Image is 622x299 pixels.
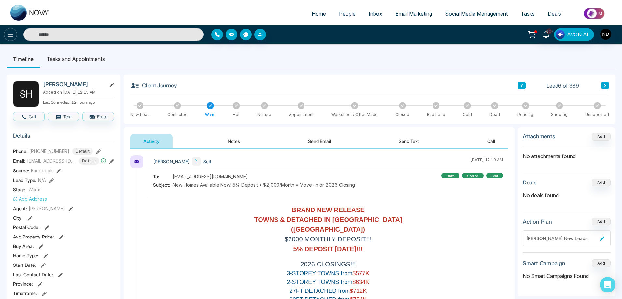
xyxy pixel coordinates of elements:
[523,133,555,140] h3: Attachments
[514,7,541,20] a: Tasks
[541,7,568,20] a: Deals
[13,262,36,268] span: Start Date :
[13,186,27,193] span: Stage:
[31,167,53,174] span: Facebook
[600,277,615,292] div: Open Intercom Messenger
[43,89,114,95] p: Added on [DATE] 12:15 AM
[332,7,362,20] a: People
[13,252,38,259] span: Home Type :
[554,28,594,41] button: AVON AI
[538,28,554,40] a: 10+
[470,157,503,166] div: [DATE] 12:19 AM
[462,173,484,178] div: Opened
[173,173,248,180] span: [EMAIL_ADDRESS][DOMAIN_NAME]
[439,7,514,20] a: Social Media Management
[592,259,611,267] button: Add
[523,272,611,280] p: No Smart Campaigns Found
[592,179,611,186] button: Add
[27,157,76,164] span: [EMAIL_ADDRESS][DOMAIN_NAME]
[13,233,54,240] span: Avg Property Price :
[153,158,190,165] span: [PERSON_NAME]
[445,10,508,17] span: Social Media Management
[526,235,598,242] div: [PERSON_NAME] New Leads
[427,112,445,117] div: Bad Lead
[571,6,618,21] img: Market-place.gif
[523,191,611,199] p: No deals found
[153,182,173,188] span: Subject:
[463,112,472,117] div: Cold
[72,148,93,155] span: Default
[386,134,432,148] button: Send Text
[592,133,611,141] button: Add
[79,157,99,165] span: Default
[13,148,28,155] span: Phone:
[13,81,39,107] div: S H
[13,157,25,164] span: Email:
[523,179,537,186] h3: Deals
[441,173,459,178] div: links
[233,112,240,117] div: Hot
[130,81,177,90] h3: Client Journey
[295,134,344,148] button: Send Email
[10,5,49,21] img: Nova CRM Logo
[13,271,53,278] span: Last Contact Date :
[517,112,533,117] div: Pending
[203,158,211,165] span: Seif
[289,112,314,117] div: Appointment
[489,112,500,117] div: Dead
[13,112,45,121] button: Call
[331,112,378,117] div: Worksheet / Offer Made
[556,30,565,39] img: Lead Flow
[486,173,503,178] div: sent
[474,134,508,148] button: Call
[28,186,40,193] span: Warm
[546,82,579,89] span: Lead 6 of 389
[38,177,46,183] span: N/A
[521,10,535,17] span: Tasks
[362,7,389,20] a: Inbox
[13,196,47,202] button: Add Address
[585,112,609,117] div: Unspecified
[130,112,150,117] div: New Lead
[548,10,561,17] span: Deals
[130,134,173,148] button: Activity
[395,112,409,117] div: Closed
[523,147,611,160] p: No attachments found
[339,10,356,17] span: People
[592,218,611,225] button: Add
[40,50,111,68] li: Tasks and Appointments
[153,173,173,180] span: To:
[167,112,188,117] div: Contacted
[7,50,40,68] li: Timeline
[546,28,552,34] span: 10+
[600,29,611,40] img: User Avatar
[13,214,23,221] span: City :
[48,112,79,121] button: Text
[257,112,271,117] div: Nurture
[312,10,326,17] span: Home
[369,10,382,17] span: Inbox
[523,218,552,225] h3: Action Plan
[205,112,215,117] div: Warm
[43,98,114,105] p: Last Connected: 12 hours ago
[395,10,432,17] span: Email Marketing
[13,132,114,143] h3: Details
[13,290,37,297] span: Timeframe :
[13,280,33,287] span: Province :
[43,81,104,88] h2: [PERSON_NAME]
[389,7,439,20] a: Email Marketing
[13,205,27,212] span: Agent:
[173,182,355,188] span: New Homes Available Now! 5% Deposit • $2,000/Month • Move-in or 2026 Closing
[13,243,34,250] span: Buy Area :
[13,177,36,183] span: Lead Type:
[592,133,611,139] span: Add
[29,205,65,212] span: [PERSON_NAME]
[305,7,332,20] a: Home
[13,224,40,231] span: Postal Code :
[29,148,69,155] span: [PHONE_NUMBER]
[82,112,114,121] button: Email
[13,167,29,174] span: Source:
[551,112,568,117] div: Showing
[523,260,565,266] h3: Smart Campaign
[567,31,588,38] span: AVON AI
